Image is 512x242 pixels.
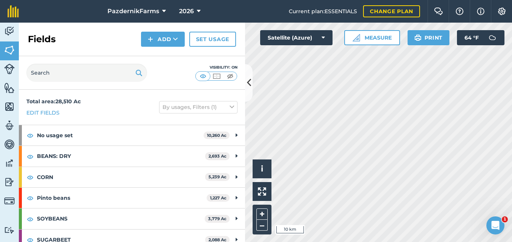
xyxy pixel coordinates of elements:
div: No usage set10,260 Ac [19,125,245,146]
a: Edit fields [26,109,60,117]
div: Visibility: On [195,64,238,70]
img: svg+xml;base64,PHN2ZyB4bWxucz0iaHR0cDovL3d3dy53My5vcmcvMjAwMC9zdmciIHdpZHRoPSIxOCIgaGVpZ2h0PSIyNC... [27,173,34,182]
a: Set usage [189,32,236,47]
img: svg+xml;base64,PHN2ZyB4bWxucz0iaHR0cDovL3d3dy53My5vcmcvMjAwMC9zdmciIHdpZHRoPSI1NiIgaGVpZ2h0PSI2MC... [4,44,15,56]
img: svg+xml;base64,PHN2ZyB4bWxucz0iaHR0cDovL3d3dy53My5vcmcvMjAwMC9zdmciIHdpZHRoPSIxOCIgaGVpZ2h0PSIyNC... [27,131,34,140]
img: svg+xml;base64,PHN2ZyB4bWxucz0iaHR0cDovL3d3dy53My5vcmcvMjAwMC9zdmciIHdpZHRoPSIxNyIgaGVpZ2h0PSIxNy... [477,7,484,16]
img: svg+xml;base64,PD94bWwgdmVyc2lvbj0iMS4wIiBlbmNvZGluZz0idXRmLTgiPz4KPCEtLSBHZW5lcmF0b3I6IEFkb2JlIE... [485,30,500,45]
h2: Fields [28,33,56,45]
img: svg+xml;base64,PHN2ZyB4bWxucz0iaHR0cDovL3d3dy53My5vcmcvMjAwMC9zdmciIHdpZHRoPSI1MCIgaGVpZ2h0PSI0MC... [212,72,221,80]
button: 64 °F [457,30,504,45]
input: Search [26,64,147,82]
img: svg+xml;base64,PHN2ZyB4bWxucz0iaHR0cDovL3d3dy53My5vcmcvMjAwMC9zdmciIHdpZHRoPSIxOCIgaGVpZ2h0PSIyNC... [27,193,34,202]
img: svg+xml;base64,PD94bWwgdmVyc2lvbj0iMS4wIiBlbmNvZGluZz0idXRmLTgiPz4KPCEtLSBHZW5lcmF0b3I6IEFkb2JlIE... [4,196,15,206]
span: 64 ° F [464,30,479,45]
strong: 2,693 Ac [208,153,227,159]
button: Add [141,32,185,47]
img: svg+xml;base64,PD94bWwgdmVyc2lvbj0iMS4wIiBlbmNvZGluZz0idXRmLTgiPz4KPCEtLSBHZW5lcmF0b3I6IEFkb2JlIE... [4,176,15,188]
span: i [261,164,263,173]
img: fieldmargin Logo [8,5,19,17]
span: 1 [502,216,508,222]
button: Measure [344,30,400,45]
img: svg+xml;base64,PD94bWwgdmVyc2lvbj0iMS4wIiBlbmNvZGluZz0idXRmLTgiPz4KPCEtLSBHZW5lcmF0b3I6IEFkb2JlIE... [4,139,15,150]
strong: CORN [37,167,205,187]
div: SOYBEANS3,779 Ac [19,208,245,229]
strong: 3,779 Ac [208,216,227,221]
img: svg+xml;base64,PD94bWwgdmVyc2lvbj0iMS4wIiBlbmNvZGluZz0idXRmLTgiPz4KPCEtLSBHZW5lcmF0b3I6IEFkb2JlIE... [4,158,15,169]
div: BEANS: DRY2,693 Ac [19,146,245,166]
iframe: Intercom live chat [486,216,504,234]
span: PazdernikFarms [107,7,159,16]
strong: Pinto beans [37,188,207,208]
img: svg+xml;base64,PHN2ZyB4bWxucz0iaHR0cDovL3d3dy53My5vcmcvMjAwMC9zdmciIHdpZHRoPSIxOSIgaGVpZ2h0PSIyNC... [135,68,143,77]
button: Satellite (Azure) [260,30,333,45]
img: svg+xml;base64,PHN2ZyB4bWxucz0iaHR0cDovL3d3dy53My5vcmcvMjAwMC9zdmciIHdpZHRoPSI1MCIgaGVpZ2h0PSI0MC... [198,72,208,80]
img: svg+xml;base64,PD94bWwgdmVyc2lvbj0iMS4wIiBlbmNvZGluZz0idXRmLTgiPz4KPCEtLSBHZW5lcmF0b3I6IEFkb2JlIE... [4,64,15,74]
strong: Total area : 28,510 Ac [26,98,81,105]
span: Current plan : ESSENTIALS [289,7,357,15]
div: Pinto beans1,227 Ac [19,188,245,208]
strong: BEANS: DRY [37,146,205,166]
img: A question mark icon [455,8,464,15]
div: CORN5,239 Ac [19,167,245,187]
img: svg+xml;base64,PHN2ZyB4bWxucz0iaHR0cDovL3d3dy53My5vcmcvMjAwMC9zdmciIHdpZHRoPSIxOCIgaGVpZ2h0PSIyNC... [27,152,34,161]
strong: 5,239 Ac [208,174,227,179]
img: svg+xml;base64,PHN2ZyB4bWxucz0iaHR0cDovL3d3dy53My5vcmcvMjAwMC9zdmciIHdpZHRoPSI1NiIgaGVpZ2h0PSI2MC... [4,101,15,112]
img: svg+xml;base64,PHN2ZyB4bWxucz0iaHR0cDovL3d3dy53My5vcmcvMjAwMC9zdmciIHdpZHRoPSI1MCIgaGVpZ2h0PSI0MC... [225,72,235,80]
img: svg+xml;base64,PHN2ZyB4bWxucz0iaHR0cDovL3d3dy53My5vcmcvMjAwMC9zdmciIHdpZHRoPSIxNCIgaGVpZ2h0PSIyNC... [148,35,153,44]
strong: SOYBEANS [37,208,205,229]
button: Print [408,30,450,45]
img: A cog icon [497,8,506,15]
img: Ruler icon [353,34,360,41]
img: svg+xml;base64,PD94bWwgdmVyc2lvbj0iMS4wIiBlbmNvZGluZz0idXRmLTgiPz4KPCEtLSBHZW5lcmF0b3I6IEFkb2JlIE... [4,227,15,234]
strong: 1,227 Ac [210,195,227,201]
img: svg+xml;base64,PD94bWwgdmVyc2lvbj0iMS4wIiBlbmNvZGluZz0idXRmLTgiPz4KPCEtLSBHZW5lcmF0b3I6IEFkb2JlIE... [4,26,15,37]
strong: 10,260 Ac [207,133,227,138]
img: svg+xml;base64,PHN2ZyB4bWxucz0iaHR0cDovL3d3dy53My5vcmcvMjAwMC9zdmciIHdpZHRoPSI1NiIgaGVpZ2h0PSI2MC... [4,82,15,93]
button: – [256,220,268,231]
button: i [253,159,271,178]
span: 2026 [179,7,194,16]
img: svg+xml;base64,PD94bWwgdmVyc2lvbj0iMS4wIiBlbmNvZGluZz0idXRmLTgiPz4KPCEtLSBHZW5lcmF0b3I6IEFkb2JlIE... [4,120,15,131]
button: By usages, Filters (1) [159,101,238,113]
img: Two speech bubbles overlapping with the left bubble in the forefront [434,8,443,15]
img: svg+xml;base64,PHN2ZyB4bWxucz0iaHR0cDovL3d3dy53My5vcmcvMjAwMC9zdmciIHdpZHRoPSIxOCIgaGVpZ2h0PSIyNC... [27,214,34,224]
img: Four arrows, one pointing top left, one top right, one bottom right and the last bottom left [258,187,266,196]
strong: No usage set [37,125,204,146]
img: svg+xml;base64,PHN2ZyB4bWxucz0iaHR0cDovL3d3dy53My5vcmcvMjAwMC9zdmciIHdpZHRoPSIxOSIgaGVpZ2h0PSIyNC... [414,33,422,42]
button: + [256,208,268,220]
a: Change plan [363,5,420,17]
